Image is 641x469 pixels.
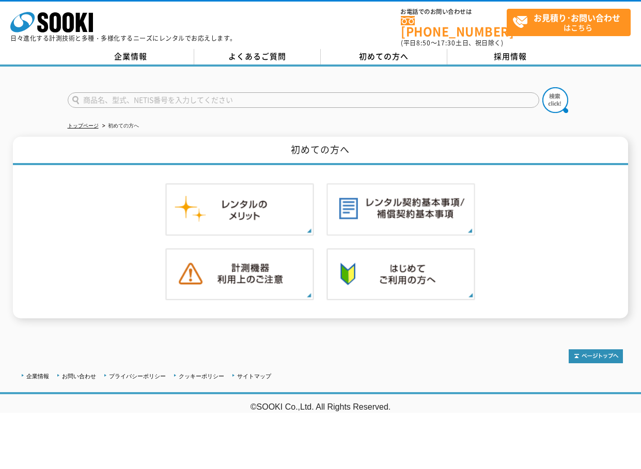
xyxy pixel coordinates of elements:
[359,51,409,62] span: 初めての方へ
[321,49,447,64] a: 初めての方へ
[534,11,620,24] strong: お見積り･お問い合わせ
[437,38,456,47] span: 17:30
[401,9,507,15] span: お電話でのお問い合わせは
[100,121,139,132] li: 初めての方へ
[68,49,194,64] a: 企業情報
[109,373,166,379] a: プライバシーポリシー
[447,49,574,64] a: 採用情報
[237,373,271,379] a: サイトマップ
[194,49,321,64] a: よくあるご質問
[569,349,623,363] img: トップページへ
[326,248,475,301] img: 初めての方へ
[326,183,475,236] img: レンタル契約基本事項／補償契約基本事項
[68,123,99,128] a: トップページ
[13,137,628,165] h1: 初めての方へ
[165,248,314,301] img: 計測機器ご利用上のご注意
[165,183,314,236] img: レンタルのメリット
[512,9,630,35] span: はこちら
[10,35,237,41] p: 日々進化する計測技術と多種・多様化するニーズにレンタルでお応えします。
[416,38,431,47] span: 8:50
[179,373,224,379] a: クッキーポリシー
[62,373,96,379] a: お問い合わせ
[401,38,503,47] span: (平日 ～ 土日、祝日除く)
[68,92,539,108] input: 商品名、型式、NETIS番号を入力してください
[26,373,49,379] a: 企業情報
[401,16,507,37] a: [PHONE_NUMBER]
[507,9,631,36] a: お見積り･お問い合わせはこちら
[542,87,568,113] img: btn_search.png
